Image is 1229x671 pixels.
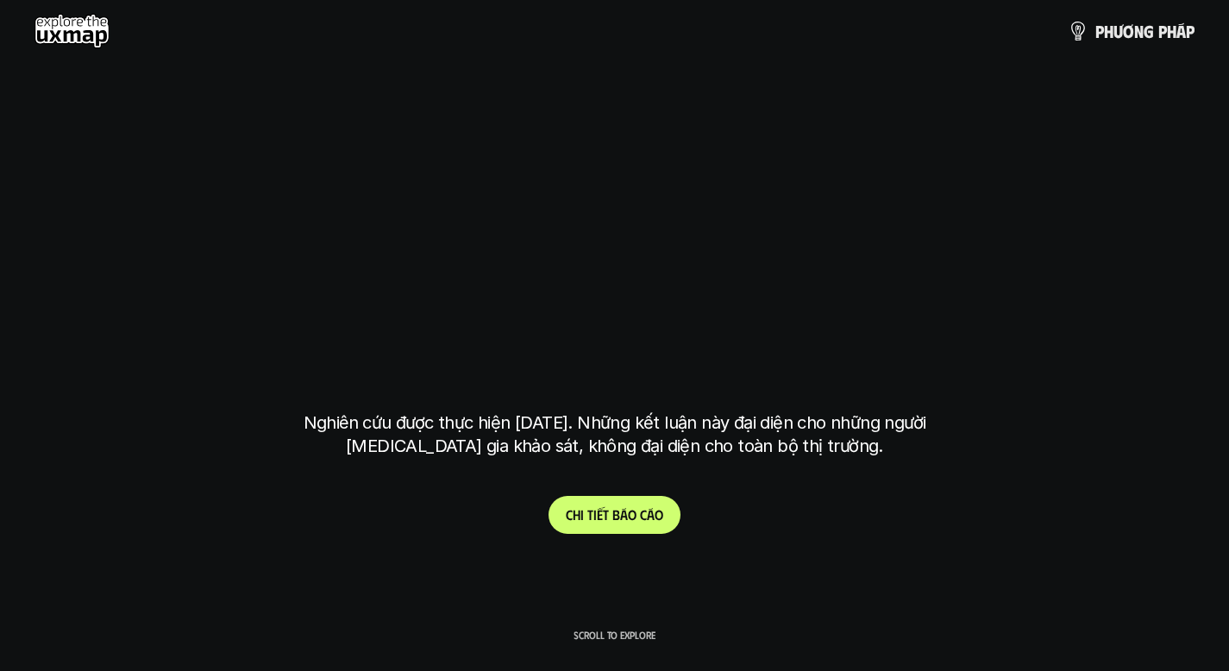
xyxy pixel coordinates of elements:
span: h [1167,22,1176,41]
span: á [620,506,628,523]
h1: tại [GEOGRAPHIC_DATA] [307,303,922,375]
span: g [1144,22,1154,41]
span: á [647,506,655,523]
span: h [573,506,580,523]
span: t [603,506,609,523]
h1: phạm vi công việc của [300,166,930,239]
span: á [1176,22,1186,41]
a: Chitiếtbáocáo [549,496,680,534]
span: ư [1113,22,1123,41]
span: p [1158,22,1167,41]
a: phươngpháp [1068,14,1195,48]
span: b [612,506,620,523]
span: p [1186,22,1195,41]
p: Nghiên cứu được thực hiện [DATE]. Những kết luận này đại diện cho những người [MEDICAL_DATA] gia ... [292,411,938,458]
span: t [587,506,593,523]
span: o [655,506,663,523]
h6: Kết quả nghiên cứu [555,135,687,154]
span: ế [597,506,603,523]
span: p [1095,22,1104,41]
span: i [580,506,584,523]
span: ơ [1123,22,1134,41]
span: n [1134,22,1144,41]
p: Scroll to explore [574,629,655,641]
span: o [628,506,636,523]
span: h [1104,22,1113,41]
span: i [593,506,597,523]
span: c [640,506,647,523]
span: C [566,506,573,523]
